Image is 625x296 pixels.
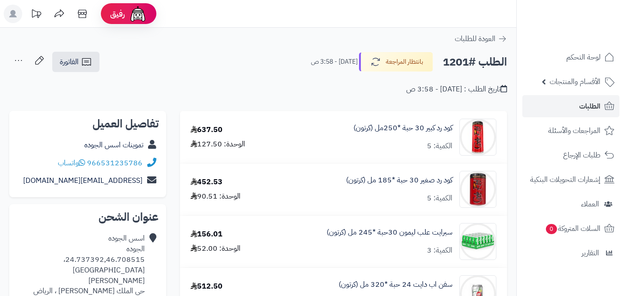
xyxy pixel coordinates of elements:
[87,157,142,169] a: 966531235786
[17,211,159,223] h2: عنوان الشحن
[545,222,600,235] span: السلات المتروكة
[546,224,557,234] span: 0
[346,175,452,186] a: كود رد صغير 30 حبة *185 مل (كرتون)
[129,5,147,23] img: ai-face.png
[455,33,495,44] span: العودة للطلبات
[455,33,507,44] a: العودة للطلبات
[359,52,433,72] button: بانتظار المراجعة
[522,120,619,142] a: المراجعات والأسئلة
[191,281,223,292] div: 512.50
[427,245,452,256] div: الكمية: 3
[191,125,223,135] div: 637.50
[191,229,223,240] div: 156.01
[566,51,600,64] span: لوحة التحكم
[353,123,452,133] a: كود رد كبير 30 حبة *250مل (كرتون)
[327,227,452,238] a: سبرايت علب ليمون 30حبة *245 مل (كرتون)
[427,141,452,151] div: الكمية: 5
[522,144,619,166] a: طلبات الإرجاع
[581,198,599,211] span: العملاء
[191,177,223,187] div: 452.53
[460,171,496,208] img: 1747536337-61lY7EtfpmL._AC_SL1500-90x90.jpg
[84,139,143,151] a: تموينات اسس الجوده
[522,217,619,240] a: السلات المتروكة0
[25,5,48,25] a: تحديثات المنصة
[460,223,496,260] img: 1747539523-715qJy%20WlIL._AC_SL1500-90x90.jpg
[60,56,79,67] span: الفاتورة
[17,118,159,129] h2: تفاصيل العميل
[311,57,358,66] small: [DATE] - 3:58 ص
[58,157,85,169] a: واتساب
[548,124,600,137] span: المراجعات والأسئلة
[522,242,619,264] a: التقارير
[522,95,619,117] a: الطلبات
[23,175,142,186] a: [EMAIL_ADDRESS][DOMAIN_NAME]
[191,139,245,150] div: الوحدة: 127.50
[522,193,619,215] a: العملاء
[562,22,616,41] img: logo-2.png
[52,52,99,72] a: الفاتورة
[110,8,125,19] span: رفيق
[427,193,452,204] div: الكمية: 5
[530,173,600,186] span: إشعارات التحويلات البنكية
[443,53,507,72] h2: الطلب #1201
[522,169,619,191] a: إشعارات التحويلات البنكية
[522,46,619,68] a: لوحة التحكم
[191,243,241,254] div: الوحدة: 52.00
[550,75,600,88] span: الأقسام والمنتجات
[563,149,600,162] span: طلبات الإرجاع
[406,84,507,95] div: تاريخ الطلب : [DATE] - 3:58 ص
[339,279,452,290] a: سفن اب دايت 24 حبة *320 مل (كرتون)
[460,119,496,156] img: 1747536125-51jkufB9faL._AC_SL1000-90x90.jpg
[582,247,599,260] span: التقارير
[579,100,600,113] span: الطلبات
[191,191,241,202] div: الوحدة: 90.51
